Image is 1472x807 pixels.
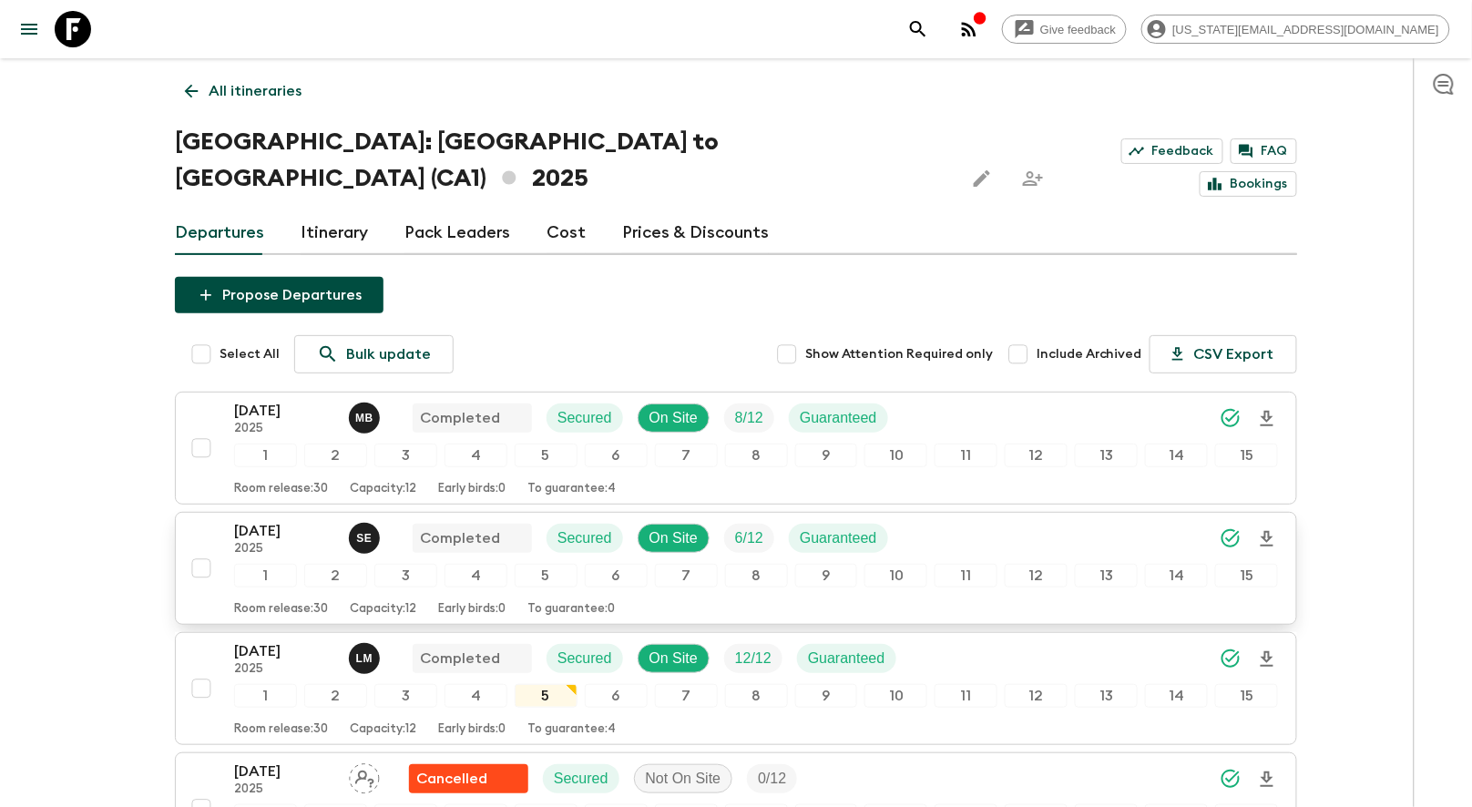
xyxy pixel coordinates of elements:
p: Capacity: 12 [350,722,416,737]
p: 2025 [234,422,334,436]
p: 8 / 12 [735,407,763,429]
div: 3 [374,564,437,587]
div: 11 [935,564,997,587]
p: Room release: 30 [234,482,328,496]
a: Feedback [1121,138,1223,164]
div: 10 [864,684,927,708]
div: 1 [234,564,297,587]
span: Give feedback [1030,23,1126,36]
div: 15 [1215,564,1278,587]
p: 2025 [234,542,334,557]
button: [DATE]2025Stephen ExlerCompletedSecuredOn SiteTrip FillGuaranteed123456789101112131415Room releas... [175,512,1297,625]
button: search adventures [900,11,936,47]
div: 6 [585,564,648,587]
div: 14 [1145,444,1208,467]
div: 11 [935,444,997,467]
span: [US_STATE][EMAIL_ADDRESS][DOMAIN_NAME] [1162,23,1449,36]
div: 2 [304,444,367,467]
a: Itinerary [301,211,368,255]
div: 3 [374,684,437,708]
div: 4 [445,444,507,467]
p: Guaranteed [800,527,877,549]
span: Assign pack leader [349,769,380,783]
p: 0 / 12 [758,768,786,790]
svg: Download Onboarding [1256,769,1278,791]
div: 6 [585,444,648,467]
p: Secured [557,527,612,549]
span: Show Attention Required only [805,345,993,363]
svg: Synced Successfully [1220,648,1242,669]
div: Flash Pack cancellation [409,764,528,793]
a: Bulk update [294,335,454,373]
p: On Site [649,527,698,549]
div: On Site [638,644,710,673]
svg: Synced Successfully [1220,768,1242,790]
span: Share this itinerary [1015,160,1051,197]
p: On Site [649,648,698,669]
div: 7 [655,564,718,587]
p: [DATE] [234,520,334,542]
div: 12 [1005,564,1068,587]
div: On Site [638,524,710,553]
div: [US_STATE][EMAIL_ADDRESS][DOMAIN_NAME] [1141,15,1450,44]
p: Not On Site [646,768,721,790]
svg: Download Onboarding [1256,528,1278,550]
p: [DATE] [234,640,334,662]
div: 8 [725,564,788,587]
svg: Synced Successfully [1220,527,1242,549]
p: Guaranteed [800,407,877,429]
p: Completed [420,527,500,549]
div: 13 [1075,684,1138,708]
button: menu [11,11,47,47]
span: Stephen Exler [349,528,383,543]
div: 1 [234,444,297,467]
div: 12 [1005,444,1068,467]
div: 7 [655,444,718,467]
p: [DATE] [234,400,334,422]
p: Early birds: 0 [438,482,506,496]
div: 4 [445,684,507,708]
div: 5 [515,564,578,587]
div: Secured [543,764,619,793]
a: Bookings [1200,171,1297,197]
div: On Site [638,403,710,433]
p: Capacity: 12 [350,482,416,496]
div: 8 [725,444,788,467]
div: 5 [515,684,578,708]
p: On Site [649,407,698,429]
p: Completed [420,648,500,669]
p: Secured [557,407,612,429]
div: 2 [304,684,367,708]
svg: Synced Successfully [1220,407,1242,429]
div: 4 [445,564,507,587]
div: 3 [374,444,437,467]
a: Prices & Discounts [622,211,769,255]
p: Room release: 30 [234,722,328,737]
button: Edit this itinerary [964,160,1000,197]
div: 15 [1215,684,1278,708]
div: 9 [795,564,858,587]
svg: Download Onboarding [1256,408,1278,430]
div: 13 [1075,444,1138,467]
div: 7 [655,684,718,708]
button: Propose Departures [175,277,383,313]
p: 6 / 12 [735,527,763,549]
p: 12 / 12 [735,648,772,669]
p: Cancelled [416,768,487,790]
p: Bulk update [346,343,431,365]
button: [DATE]2025Lucia MeierCompletedSecuredOn SiteTrip FillGuaranteed123456789101112131415Room release:... [175,632,1297,745]
div: 15 [1215,444,1278,467]
a: Give feedback [1002,15,1127,44]
p: Secured [554,768,608,790]
div: 14 [1145,684,1208,708]
div: Trip Fill [747,764,797,793]
div: 6 [585,684,648,708]
div: 11 [935,684,997,708]
svg: Download Onboarding [1256,649,1278,670]
div: Secured [547,524,623,553]
div: 8 [725,684,788,708]
div: 9 [795,444,858,467]
button: [DATE]2025Micaël BilodeauCompletedSecuredOn SiteTrip FillGuaranteed123456789101112131415Room rele... [175,392,1297,505]
div: 1 [234,684,297,708]
div: 13 [1075,564,1138,587]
